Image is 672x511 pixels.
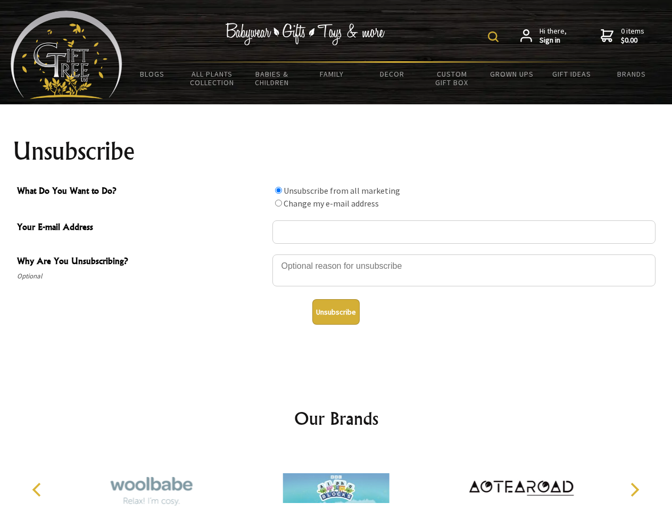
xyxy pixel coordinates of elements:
[362,63,422,85] a: Decor
[226,23,385,45] img: Babywear - Gifts - Toys & more
[302,63,362,85] a: Family
[542,63,602,85] a: Gift Ideas
[275,200,282,207] input: What Do You Want to Do?
[242,63,302,94] a: Babies & Children
[17,184,267,200] span: What Do You Want to Do?
[621,36,644,45] strong: $0.00
[284,198,379,209] label: Change my e-mail address
[482,63,542,85] a: Grown Ups
[602,63,662,85] a: Brands
[272,254,656,286] textarea: Why Are You Unsubscribing?
[122,63,182,85] a: BLOGS
[17,270,267,283] span: Optional
[17,220,267,236] span: Your E-mail Address
[312,299,360,325] button: Unsubscribe
[17,254,267,270] span: Why Are You Unsubscribing?
[284,185,400,196] label: Unsubscribe from all marketing
[275,187,282,194] input: What Do You Want to Do?
[21,406,651,431] h2: Our Brands
[422,63,482,94] a: Custom Gift Box
[13,138,660,164] h1: Unsubscribe
[182,63,243,94] a: All Plants Collection
[540,27,567,45] span: Hi there,
[520,27,567,45] a: Hi there,Sign in
[488,31,499,42] img: product search
[11,11,122,99] img: Babyware - Gifts - Toys and more...
[601,27,644,45] a: 0 items$0.00
[272,220,656,244] input: Your E-mail Address
[621,26,644,45] span: 0 items
[623,478,646,501] button: Next
[27,478,50,501] button: Previous
[540,36,567,45] strong: Sign in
